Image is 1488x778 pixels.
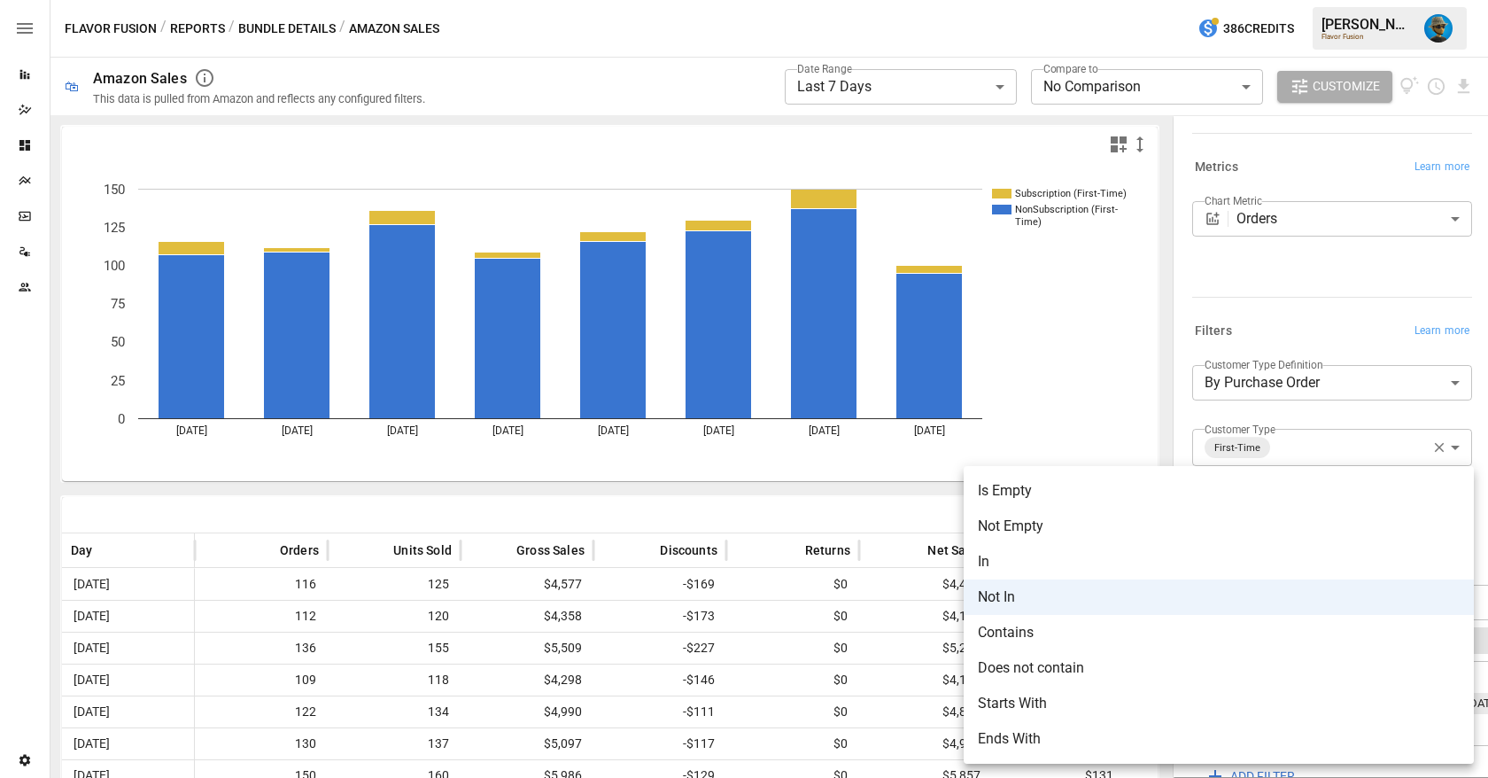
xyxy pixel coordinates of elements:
[964,650,1474,686] li: Does not contain
[964,615,1474,650] li: Contains
[964,721,1474,757] li: Ends With
[964,473,1474,509] li: Is Empty
[964,580,1474,615] li: Not In
[964,686,1474,721] li: Starts With
[964,509,1474,544] li: Not Empty
[964,544,1474,580] li: In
